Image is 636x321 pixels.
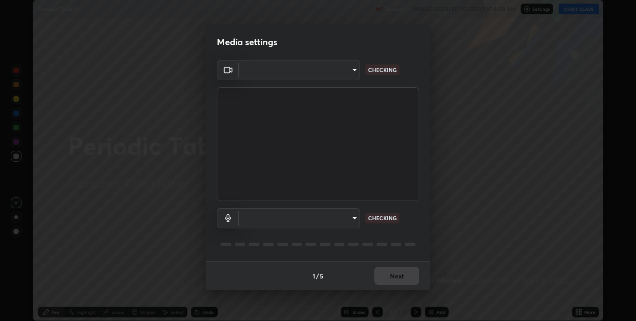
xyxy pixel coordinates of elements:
p: CHECKING [368,214,397,222]
h2: Media settings [217,36,277,48]
p: CHECKING [368,66,397,74]
div: ​ [239,60,360,80]
h4: / [316,271,319,281]
h4: 1 [313,271,315,281]
h4: 5 [320,271,323,281]
div: ​ [239,208,360,228]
